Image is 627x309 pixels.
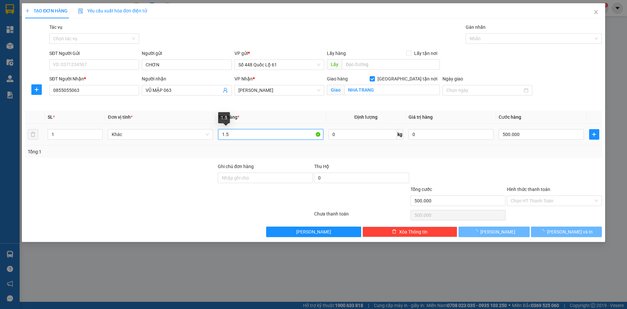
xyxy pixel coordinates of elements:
span: VP Nhận [234,76,253,81]
div: Tổng: 1 [28,148,242,155]
button: plus [589,129,599,140]
span: Giao [327,85,344,95]
span: loading [540,229,547,234]
div: SĐT Người Nhận [49,75,139,82]
span: Yêu cầu xuất hóa đơn điện tử [78,8,147,13]
div: Chưa thanh toán [313,210,410,222]
span: Cước hàng [499,114,521,120]
span: plus [25,9,30,13]
span: loading [473,229,480,234]
button: plus [31,84,42,95]
span: Tổng cước [410,187,432,192]
label: Gán nhãn [466,25,486,30]
input: Ngày giao [446,87,522,94]
button: [PERSON_NAME] [458,227,529,237]
span: SL [48,114,53,120]
div: SĐT Người Gửi [49,50,139,57]
input: 0 [409,129,493,140]
span: Định lượng [354,114,378,120]
button: [PERSON_NAME] và In [531,227,602,237]
span: Đơn vị tính [108,114,132,120]
input: Ghi chú đơn hàng [218,173,313,183]
div: VP gửi [234,50,324,57]
button: [PERSON_NAME] [266,227,361,237]
label: Ghi chú đơn hàng [218,164,254,169]
span: Thu Hộ [314,164,329,169]
div: Người nhận [142,75,232,82]
span: delete [392,229,396,234]
span: kg [397,129,403,140]
span: Lấy [327,59,342,70]
input: Giao tận nơi [344,85,440,95]
input: Dọc đường [342,59,440,70]
span: Khánh Hoà [238,85,320,95]
span: Lấy tận nơi [411,50,440,57]
span: [PERSON_NAME] [296,228,331,235]
span: Giá trị hàng [409,114,433,120]
span: [PERSON_NAME] và In [547,228,593,235]
button: Close [587,3,605,22]
button: deleteXóa Thông tin [362,227,458,237]
span: Số 448 Quốc Lộ 61 [238,60,320,70]
span: Giao hàng [327,76,348,81]
label: Tác vụ [49,25,62,30]
span: plus [32,87,41,92]
label: Ngày giao [442,76,463,81]
span: [GEOGRAPHIC_DATA] tận nơi [375,75,440,82]
span: user-add [223,88,228,93]
input: VD: Bàn, Ghế [218,129,323,140]
span: Lấy hàng [327,51,346,56]
span: plus [589,132,599,137]
button: delete [28,129,38,140]
label: Hình thức thanh toán [507,187,550,192]
img: icon [78,9,83,14]
span: [PERSON_NAME] [480,228,515,235]
span: Xóa Thông tin [399,228,427,235]
span: Khác [112,129,209,139]
div: 1.5 [218,112,230,123]
div: Người gửi [142,50,232,57]
span: TẠO ĐƠN HÀNG [25,8,68,13]
span: close [593,9,599,15]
